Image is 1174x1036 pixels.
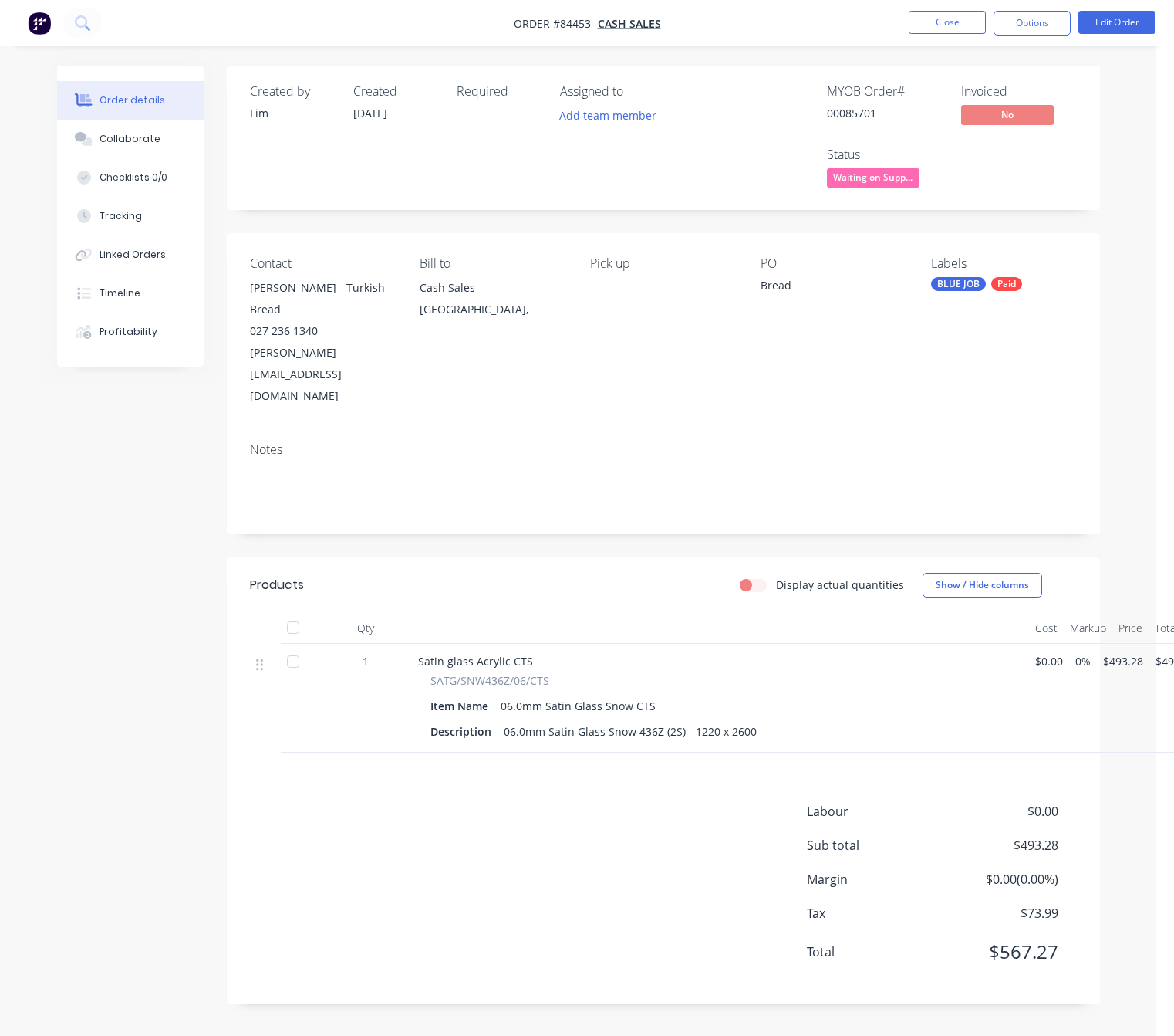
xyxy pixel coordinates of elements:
[1064,613,1112,644] div: Markup
[57,313,204,351] button: Profitability
[943,938,1058,966] span: $567.27
[1112,613,1149,644] div: Price
[551,105,664,126] button: Add team member
[827,168,919,188] span: Waiting on Supp...
[1029,613,1064,644] div: Cost
[827,105,943,121] div: 00085701
[319,613,412,644] div: Qty
[991,277,1022,291] div: Paid
[430,720,498,743] div: Description
[363,653,369,669] span: 1
[827,147,943,162] div: Status
[943,904,1058,923] span: $73.99
[57,81,204,120] button: Order details
[420,277,565,327] div: Cash Sales[GEOGRAPHIC_DATA],
[100,209,142,223] div: Tracking
[827,84,943,99] div: MYOB Order #
[250,256,396,271] div: Contact
[100,132,160,146] div: Collaborate
[353,106,387,120] span: [DATE]
[560,105,665,126] button: Add team member
[560,84,714,99] div: Assigned to
[807,836,944,855] span: Sub total
[761,256,906,271] div: PO
[1075,653,1091,669] span: 0%
[57,120,204,158] button: Collaborate
[943,836,1058,855] span: $493.28
[57,158,204,197] button: Checklists 0/0
[250,342,396,407] div: [PERSON_NAME][EMAIL_ADDRESS][DOMAIN_NAME]
[943,802,1058,821] span: $0.00
[1035,653,1063,669] span: $0.00
[827,168,919,191] button: Waiting on Supp...
[909,11,986,34] button: Close
[430,695,494,717] div: Item Name
[761,277,906,299] div: Bread
[100,93,165,107] div: Order details
[100,286,140,300] div: Timeline
[1103,653,1143,669] span: $493.28
[994,11,1071,36] button: Options
[807,870,944,889] span: Margin
[931,256,1077,271] div: Labels
[807,904,944,923] span: Tax
[931,277,986,291] div: BLUE JOB
[598,16,661,31] a: Cash Sales
[250,277,396,407] div: [PERSON_NAME] - Turkish Bread027 236 1340[PERSON_NAME][EMAIL_ADDRESS][DOMAIN_NAME]
[961,105,1054,124] span: No
[1078,11,1155,34] button: Edit Order
[943,870,1058,889] span: $0.00 ( 0.00 %)
[57,274,204,313] button: Timeline
[420,299,565,320] div: [GEOGRAPHIC_DATA],
[776,577,904,593] label: Display actual quantities
[514,16,598,31] span: Order #84453 -
[498,720,763,743] div: 06.0mm Satin Glass Snow 436Z (2S) - 1220 x 2600
[807,943,944,961] span: Total
[250,320,396,342] div: 027 236 1340
[420,256,565,271] div: Bill to
[418,654,533,669] span: Satin glass Acrylic CTS
[457,84,541,99] div: Required
[250,84,335,99] div: Created by
[100,325,157,339] div: Profitability
[590,256,736,271] div: Pick up
[420,277,565,299] div: Cash Sales
[100,171,167,185] div: Checklists 0/0
[430,672,549,689] span: SATG/SNW436Z/06/CTS
[494,695,662,717] div: 06.0mm Satin Glass Snow CTS
[28,12,51,35] img: Factory
[250,576,304,594] div: Products
[961,84,1077,99] div: Invoiced
[250,105,335,121] div: Lim
[250,442,1077,457] div: Notes
[923,573,1042,598] button: Show / Hide columns
[100,248,166,262] div: Linked Orders
[57,235,204,274] button: Linked Orders
[57,197,204,235] button: Tracking
[250,277,396,320] div: [PERSON_NAME] - Turkish Bread
[353,84,438,99] div: Created
[807,802,944,821] span: Labour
